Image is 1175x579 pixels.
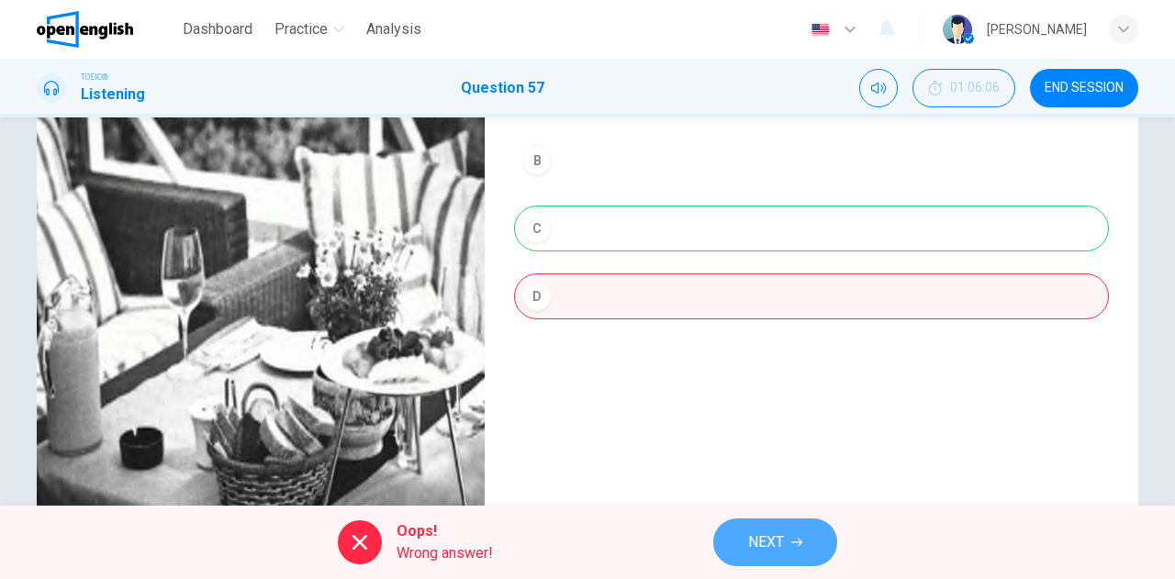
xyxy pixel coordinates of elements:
span: Practice [274,18,328,40]
span: Wrong answer! [397,542,493,564]
img: Profile picture [943,15,972,44]
span: TOEIC® [81,71,108,84]
button: NEXT [713,518,837,566]
div: Mute [859,69,898,107]
img: Photographs [37,114,485,561]
div: Hide [912,69,1015,107]
span: 01:06:06 [950,81,1000,95]
span: END SESSION [1045,81,1124,95]
div: [PERSON_NAME] [987,18,1087,40]
img: OpenEnglish logo [37,11,133,48]
h1: Question 57 [461,77,544,99]
span: NEXT [748,529,784,555]
button: 01:06:06 [912,69,1015,107]
h1: Listening [81,84,145,106]
button: Analysis [359,13,429,46]
a: OpenEnglish logo [37,11,175,48]
span: Dashboard [183,18,252,40]
button: Practice [267,13,352,46]
span: Oops! [397,520,493,542]
span: Analysis [366,18,421,40]
button: Dashboard [175,13,260,46]
img: en [809,23,832,37]
button: END SESSION [1030,69,1138,107]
